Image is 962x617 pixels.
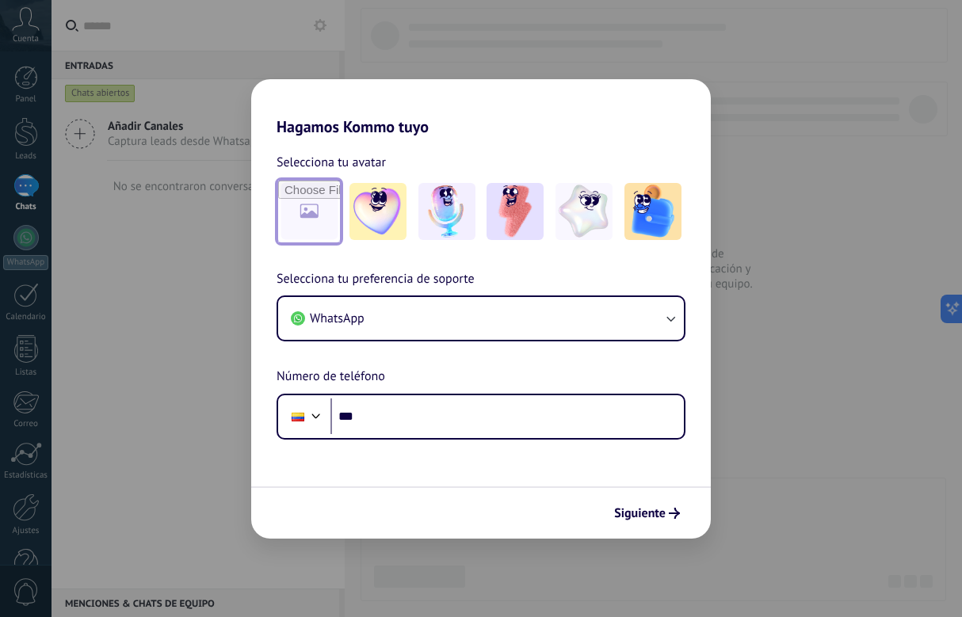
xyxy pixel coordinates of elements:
[277,269,475,290] span: Selecciona tu preferencia de soporte
[624,183,681,240] img: -5.jpeg
[607,500,687,527] button: Siguiente
[277,152,386,173] span: Selecciona tu avatar
[349,183,407,240] img: -1.jpeg
[614,508,666,519] span: Siguiente
[418,183,475,240] img: -2.jpeg
[278,297,684,340] button: WhatsApp
[487,183,544,240] img: -3.jpeg
[555,183,613,240] img: -4.jpeg
[277,367,385,387] span: Número de teléfono
[310,310,365,326] span: WhatsApp
[283,400,313,433] div: Colombia: + 57
[251,79,711,136] h2: Hagamos Kommo tuyo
